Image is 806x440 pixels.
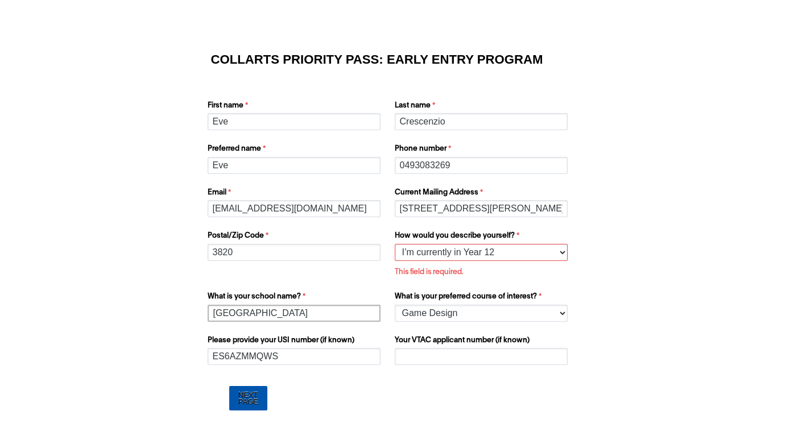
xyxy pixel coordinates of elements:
label: How would you describe yourself? [395,230,571,244]
input: Please provide your USI number (if known) [208,348,381,365]
input: Email [208,200,381,217]
input: Preferred name [208,157,381,174]
input: Next Page [229,386,267,410]
label: Preferred name [208,143,383,157]
input: Postal/Zip Code [208,244,381,261]
input: First name [208,113,381,130]
label: Current Mailing Address [395,187,571,201]
label: Postal/Zip Code [208,230,383,244]
h1: COLLARTS PRIORITY PASS: EARLY ENTRY PROGRAM [211,54,596,65]
label: First name [208,100,383,114]
input: Phone number [395,157,568,174]
label: Last name [395,100,571,114]
input: What is your school name? [208,305,381,322]
label: Your VTAC applicant number (if known) [395,335,571,348]
label: What is your school name? [208,291,383,305]
label: Please provide your USI number (if known) [208,335,383,348]
select: What is your preferred course of interest? [395,305,568,322]
input: Last name [395,113,568,130]
input: Current Mailing Address [395,200,568,217]
label: What is your preferred course of interest? [395,291,571,305]
select: How would you describe yourself? [395,244,568,261]
span: This field is required. [395,268,464,276]
input: Your VTAC applicant number (if known) [395,348,568,365]
label: Email [208,187,383,201]
label: Phone number [395,143,571,157]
